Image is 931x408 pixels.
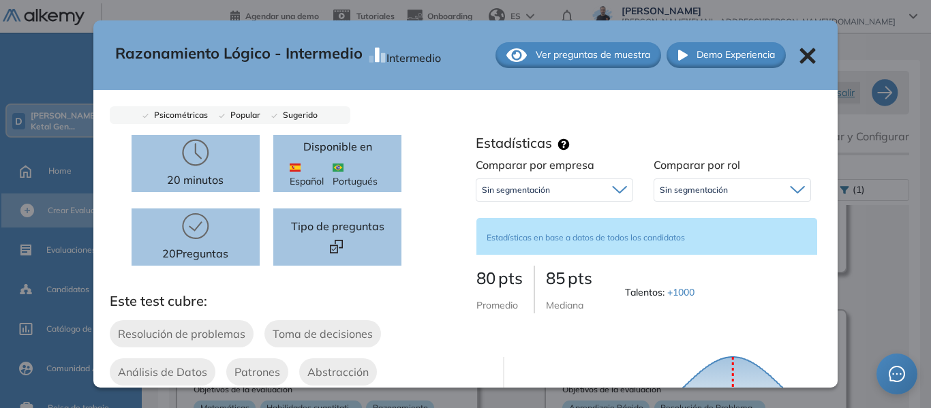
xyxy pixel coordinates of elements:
[333,160,386,189] span: Portugués
[290,163,301,172] img: ESP
[667,286,695,298] span: +1000
[118,326,245,342] span: Resolución de problemas
[476,158,594,172] span: Comparar por empresa
[546,266,592,290] p: 85
[273,326,373,342] span: Toma de decisiones
[291,218,384,234] span: Tipo de preguntas
[333,163,344,172] img: BRA
[498,268,523,288] span: pts
[546,299,583,311] span: Mediana
[476,135,552,151] h3: Estadísticas
[225,110,260,120] span: Popular
[290,160,333,189] span: Español
[654,158,740,172] span: Comparar por rol
[476,299,518,311] span: Promedio
[863,343,931,408] iframe: Chat Widget
[660,185,728,195] span: Sin segmentación
[697,48,775,62] span: Demo Experiencia
[307,364,369,380] span: Abstracción
[167,172,224,188] p: 20 minutos
[487,232,685,242] span: Estadísticas en base a datos de todos los candidatos
[386,44,441,66] div: Intermedio
[863,343,931,408] div: Widget de chat
[568,268,592,288] span: pts
[234,364,280,380] span: Patrones
[625,285,697,300] span: Talentos :
[115,42,363,68] span: Razonamiento Lógico - Intermedio
[303,138,372,155] p: Disponible en
[482,185,550,195] span: Sin segmentación
[536,48,650,62] span: Ver preguntas de muestra
[118,364,207,380] span: Análisis de Datos
[149,110,208,120] span: Psicométricas
[330,240,343,253] img: Format test logo
[162,245,228,262] p: 20 Preguntas
[110,293,465,309] h3: Este test cubre:
[277,110,318,120] span: Sugerido
[476,266,523,290] p: 80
